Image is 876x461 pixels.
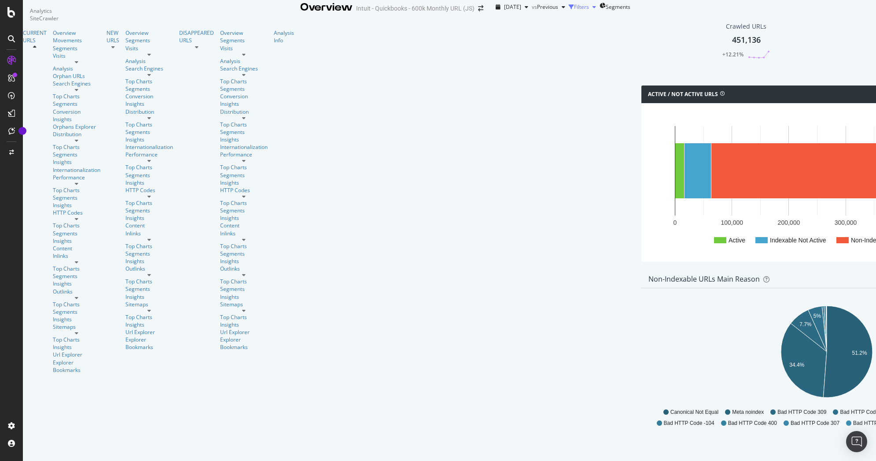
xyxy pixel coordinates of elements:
[125,257,173,265] div: Insights
[220,207,268,214] div: Segments
[220,65,268,72] div: Search Engines
[220,93,268,100] a: Conversion
[220,186,268,194] a: HTTP Codes
[53,65,100,72] div: Analysis
[220,265,268,272] div: Outlinks
[125,242,173,250] a: Top Charts
[125,313,173,321] a: Top Charts
[220,179,268,186] a: Insights
[220,128,268,136] a: Segments
[537,3,558,11] span: Previous
[125,230,173,237] div: Inlinks
[53,343,100,351] a: Insights
[53,252,100,260] div: Inlinks
[53,237,100,245] a: Insights
[53,316,100,323] a: Insights
[220,199,268,207] a: Top Charts
[125,45,173,52] div: Visits
[53,108,100,115] a: Conversion
[23,29,47,44] a: CURRENT URLS
[220,171,268,179] div: Segments
[125,321,173,328] a: Insights
[125,136,173,143] div: Insights
[179,29,214,44] a: DISAPPEARED URLS
[125,57,173,65] a: Analysis
[125,285,173,293] a: Segments
[53,174,100,181] div: Performance
[664,420,714,427] span: Bad HTTP Code -104
[220,313,268,321] div: Top Charts
[53,130,100,138] div: Distribution
[220,100,268,108] a: Insights
[53,93,100,100] div: Top Charts
[53,209,100,216] a: HTTP Codes
[574,3,589,11] div: Filters
[53,201,100,209] a: Insights
[125,151,173,158] a: Performance
[125,301,173,308] a: Sitemaps
[125,100,173,108] a: Insights
[732,34,761,46] div: 451,136
[274,29,294,44] a: Analysis Info
[670,409,718,416] span: Canonical Not Equal
[53,158,100,166] div: Insights
[53,166,100,174] a: Internationalization
[53,37,100,44] a: Movements
[504,3,521,11] span: 2025 Sep. 19th
[125,121,173,128] div: Top Charts
[778,219,800,226] text: 200,000
[125,37,173,44] div: Segments
[220,143,268,151] a: Internationalization
[125,214,173,222] div: Insights
[220,151,268,158] a: Performance
[220,285,268,293] a: Segments
[53,288,100,295] a: Outlinks
[125,199,173,207] a: Top Charts
[125,278,173,285] div: Top Charts
[220,336,268,351] a: Explorer Bookmarks
[125,336,173,351] a: Explorer Bookmarks
[125,78,173,85] div: Top Charts
[53,186,100,194] a: Top Charts
[220,108,268,115] a: Distribution
[53,151,100,158] div: Segments
[220,222,268,229] a: Content
[220,37,268,44] a: Segments
[777,409,826,416] span: Bad HTTP Code 309
[813,313,821,319] text: 5%
[107,29,119,44] div: NEW URLS
[846,431,867,452] div: Open Intercom Messenger
[220,321,268,328] div: Insights
[220,57,268,65] a: Analysis
[53,245,100,252] a: Content
[220,257,268,265] a: Insights
[53,359,100,374] a: Explorer Bookmarks
[770,237,826,244] text: Indexable Not Active
[125,164,173,171] div: Top Charts
[648,275,760,283] div: Non-Indexable URLs Main Reason
[53,194,100,201] div: Segments
[125,93,173,100] a: Conversion
[53,143,100,151] a: Top Charts
[53,29,100,37] a: Overview
[125,128,173,136] a: Segments
[125,250,173,257] a: Segments
[125,186,173,194] a: HTTP Codes
[606,3,630,11] span: Segments
[53,72,100,80] a: Orphan URLs
[53,323,100,331] a: Sitemaps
